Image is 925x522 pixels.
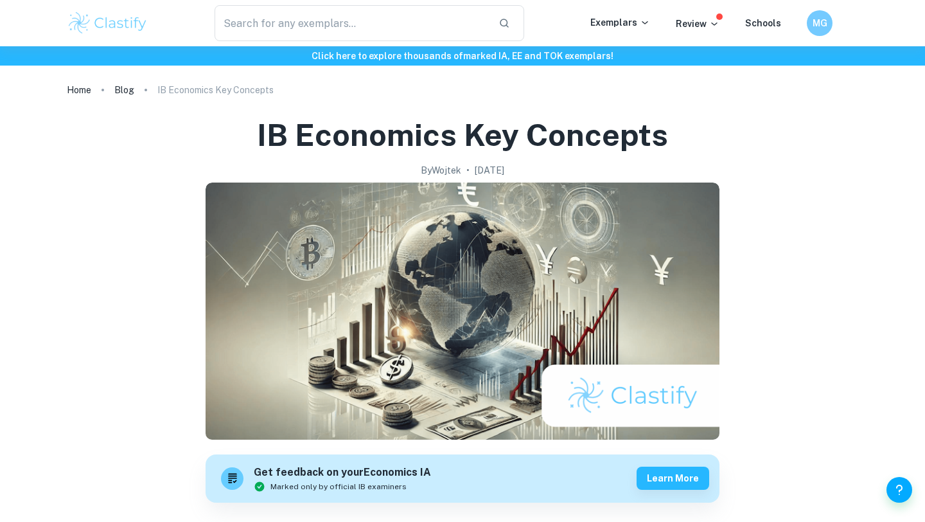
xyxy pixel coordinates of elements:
h6: MG [813,16,827,30]
a: Blog [114,81,134,99]
h1: IB Economics Key Concepts [257,114,668,156]
h6: Get feedback on your Economics IA [254,465,431,481]
p: Exemplars [590,15,650,30]
input: Search for any exemplars... [215,5,488,41]
span: Marked only by official IB examiners [270,481,407,492]
a: Home [67,81,91,99]
a: Schools [745,18,781,28]
p: Review [676,17,719,31]
h2: [DATE] [475,163,504,177]
a: Get feedback on yourEconomics IAMarked only by official IB examinersLearn more [206,455,719,503]
h2: By Wojtek [421,163,461,177]
img: Clastify logo [67,10,148,36]
button: MG [807,10,833,36]
button: Help and Feedback [886,477,912,503]
img: IB Economics Key Concepts cover image [206,183,719,440]
p: • [466,163,470,177]
h6: Click here to explore thousands of marked IA, EE and TOK exemplars ! [3,49,922,63]
p: IB Economics Key Concepts [157,83,274,97]
button: Learn more [637,467,709,490]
